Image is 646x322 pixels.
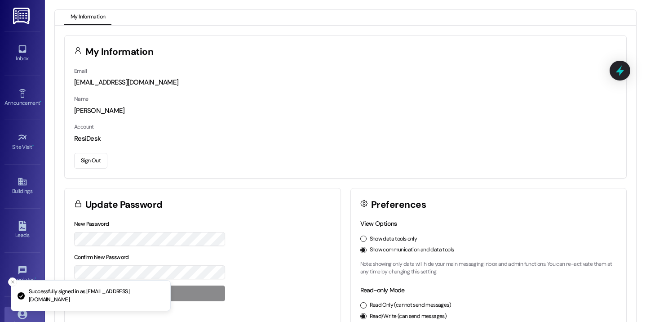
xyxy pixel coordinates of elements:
[74,123,94,130] label: Account
[4,218,40,242] a: Leads
[370,301,451,309] label: Read Only (cannot send messages)
[74,95,88,103] label: Name
[64,10,111,25] button: My Information
[74,220,109,228] label: New Password
[29,288,163,304] p: Successfully signed in as [EMAIL_ADDRESS][DOMAIN_NAME]
[8,277,17,286] button: Close toast
[74,134,617,143] div: ResiDesk
[32,143,34,149] span: •
[4,41,40,66] a: Inbox
[360,286,405,294] label: Read-only Mode
[4,130,40,154] a: Site Visit •
[74,254,129,261] label: Confirm New Password
[370,313,447,321] label: Read/Write (can send messages)
[85,47,154,57] h3: My Information
[370,246,454,254] label: Show communication and data tools
[74,106,617,116] div: [PERSON_NAME]
[85,200,163,210] h3: Update Password
[74,78,617,87] div: [EMAIL_ADDRESS][DOMAIN_NAME]
[371,200,426,210] h3: Preferences
[360,260,617,276] p: Note: showing only data will hide your main messaging inbox and admin functions. You can re-activ...
[40,98,41,105] span: •
[4,263,40,287] a: Templates •
[13,8,31,24] img: ResiDesk Logo
[360,219,397,228] label: View Options
[74,67,87,75] label: Email
[4,174,40,198] a: Buildings
[370,235,417,243] label: Show data tools only
[74,153,107,169] button: Sign Out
